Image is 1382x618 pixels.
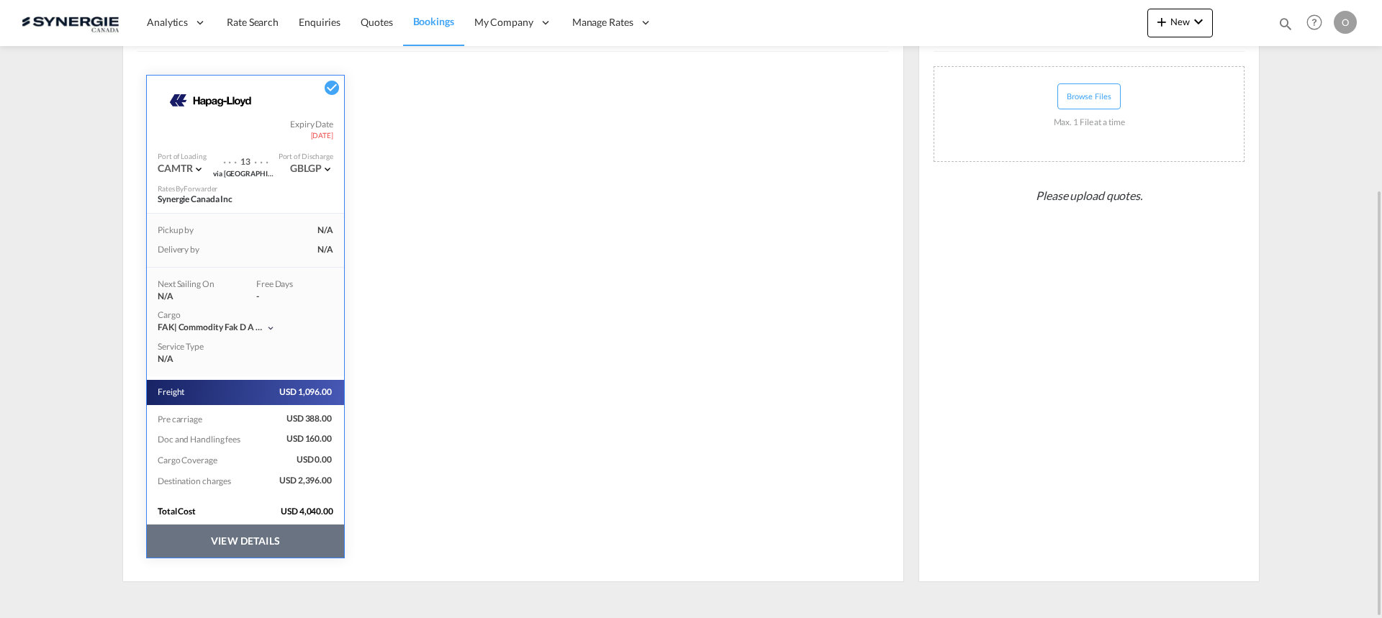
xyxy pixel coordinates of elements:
div: Max. 1 File at a time [1054,109,1125,136]
div: Rates By [158,183,217,194]
button: Browse Files [1057,83,1121,109]
span: Pickup H9P Port of LoadingCAMTR [193,162,204,174]
span: Manage Rates [572,15,633,29]
span: Analytics [147,15,188,29]
button: icon-plus 400-fgNewicon-chevron-down [1147,9,1213,37]
div: N/A [317,244,333,256]
md-icon: icon-checkbox-marked-circle [323,79,340,96]
div: Next Sailing On [158,278,235,291]
div: CAMTR [158,161,204,176]
div: N/A [317,224,333,237]
div: icon-magnify [1278,16,1293,37]
span: | [174,322,177,332]
span: New [1153,16,1207,27]
img: 1f56c880d42311ef80fc7dca854c8e59.png [22,6,119,39]
span: Pre carriage [158,414,204,424]
span: Port of DischargeGBLGP DeliveryPE28 [322,162,333,174]
md-icon: icon-chevron-down [322,163,333,175]
body: Editor, editor2 [14,14,329,29]
div: Cargo [158,309,333,322]
span: Please upload quotes. [1030,182,1148,209]
div: . . . [223,147,238,168]
div: Transit Time 13 [237,147,254,168]
div: Port of Discharge [279,151,333,161]
span: USD 1,096.00 [263,386,333,399]
span: USD 388.00 [263,413,333,425]
div: Port of Loading [158,151,207,161]
span: USD 4,040.00 [281,506,344,518]
div: Free Days [256,278,314,291]
span: Destination charges [158,476,232,486]
div: O [1334,11,1357,34]
div: Delivery by [158,244,199,256]
md-icon: icon-plus 400-fg [1153,13,1170,30]
div: Total Cost [158,506,265,518]
span: Quotes [361,16,392,28]
div: Synergie Canada Inc [158,194,302,206]
div: GBLGP [290,161,333,176]
span: N/A [158,353,173,365]
span: Freight [158,386,186,399]
span: USD 160.00 [263,433,333,445]
span: USD 2,396.00 [263,475,333,487]
span: Bookings [413,15,454,27]
span: Help [1302,10,1327,35]
md-icon: icon-chevron-down [193,163,204,175]
span: Cargo Coverage [158,455,219,465]
div: Help [1302,10,1334,36]
md-icon: icon-chevron-down [1190,13,1207,30]
span: Expiry Date [290,119,333,131]
div: via Port via SOUTHAMPTON, GB [213,168,278,178]
span: USD 0.00 [263,454,333,466]
button: VIEW DETAILS [147,524,344,558]
span: Doc and Handling fees [158,434,242,445]
span: My Company [474,15,533,29]
div: commodity fak d a n g e r o u s g o o d s imo class 2.1. flammable gases un number 1950 [158,322,266,334]
md-icon: icon-chevron-down [266,323,276,333]
span: FAK [158,322,179,332]
div: . . . [254,147,268,168]
div: - [256,291,314,303]
span: Enquiries [299,16,340,28]
div: N/A [158,291,235,303]
div: Service Type [158,341,215,353]
div: Pickup by [158,224,194,237]
img: HAPAG LLOYD [158,83,270,119]
md-icon: icon-magnify [1278,16,1293,32]
span: [DATE] [311,130,333,140]
span: Rate Search [227,16,279,28]
span: Forwarder [184,184,217,193]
